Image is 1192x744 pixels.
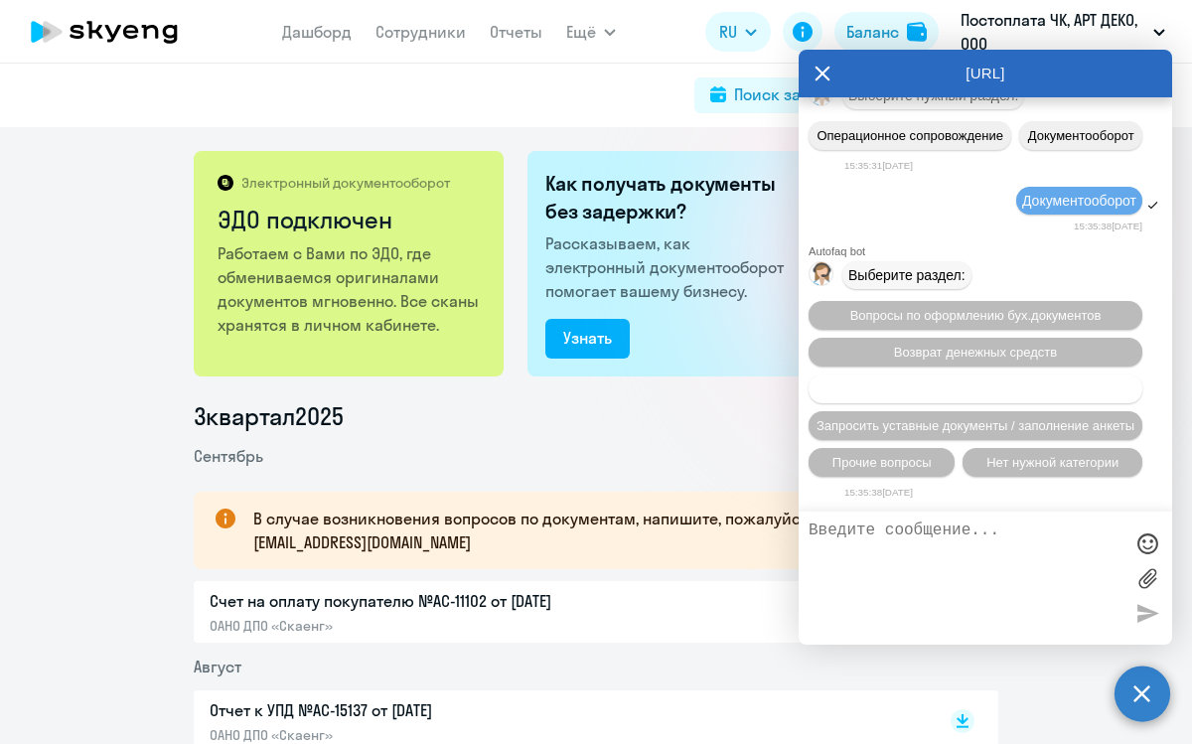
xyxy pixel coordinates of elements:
img: balance [907,22,927,42]
span: Документооборот [1022,193,1136,209]
p: В случае возникновения вопросов по документам, напишите, пожалуйста, на почту [EMAIL_ADDRESS][DOM... [253,507,963,554]
h2: ЭДО подключен [218,204,483,235]
a: Отчеты [490,22,542,42]
span: Нет нужной категории [986,455,1118,470]
img: bot avatar [810,262,834,291]
div: Поиск за период [734,82,861,106]
div: Баланс [846,20,899,44]
button: Вопросы по договору/оферте/ДС/NDA [809,374,1142,403]
a: Отчет к УПД №AC-15137 от [DATE]ОАНО ДПО «Скаенг» [210,698,909,744]
span: Запросить уставные документы / заполнение анкеты [817,418,1134,433]
span: Вопросы по договору/оферте/ДС/NDA [861,381,1090,396]
p: Работаем с Вами по ЭДО, где обмениваемся оригиналами документов мгновенно. Все сканы хранятся в л... [218,241,483,337]
time: 15:35:38[DATE] [1074,221,1142,231]
a: Дашборд [282,22,352,42]
span: Сентябрь [194,446,263,466]
time: 15:35:31[DATE] [844,160,913,171]
p: Рассказываем, как электронный документооборот помогает вашему бизнесу. [545,231,792,303]
li: 3 квартал 2025 [194,400,998,432]
button: Ещё [566,12,616,52]
span: Операционное сопровождение [817,128,1003,143]
span: Возврат денежных средств [894,345,1057,360]
button: Возврат денежных средств [809,338,1142,367]
div: Autofaq bot [809,245,1172,257]
span: RU [719,20,737,44]
a: Счет на оплату покупателю №AC-11102 от [DATE]ОАНО ДПО «Скаенг»Не оплачен [210,589,909,635]
span: Вопросы по оформлению бух.документов [850,308,1102,323]
div: Узнать [563,326,612,350]
label: Лимит 10 файлов [1132,563,1162,593]
button: Балансbalance [834,12,939,52]
button: Запросить уставные документы / заполнение анкеты [809,411,1142,440]
button: Вопросы по оформлению бух.документов [809,301,1142,330]
p: Счет на оплату покупателю №AC-11102 от [DATE] [210,589,627,613]
a: Сотрудники [375,22,466,42]
span: Выберите раздел: [848,267,966,283]
button: Нет нужной категории [963,448,1142,477]
button: Прочие вопросы [809,448,955,477]
p: Электронный документооборот [241,174,450,192]
button: Постоплата ЧК, АРТ ДЕКО, ООО [951,8,1175,56]
span: Прочие вопросы [832,455,932,470]
p: Постоплата ЧК, АРТ ДЕКО, ООО [961,8,1145,56]
button: Поиск за период [694,77,877,113]
button: Документооборот [1019,121,1142,150]
p: ОАНО ДПО «Скаенг» [210,617,627,635]
time: 15:35:38[DATE] [844,487,913,498]
img: connected [775,151,998,376]
h2: Как получать документы без задержки? [545,170,792,225]
p: ОАНО ДПО «Скаенг» [210,726,627,744]
span: Документооборот [1028,128,1134,143]
span: Ещё [566,20,596,44]
button: RU [705,12,771,52]
button: Операционное сопровождение [809,121,1011,150]
p: Отчет к УПД №AC-15137 от [DATE] [210,698,627,722]
button: Узнать [545,319,630,359]
span: Август [194,657,241,676]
